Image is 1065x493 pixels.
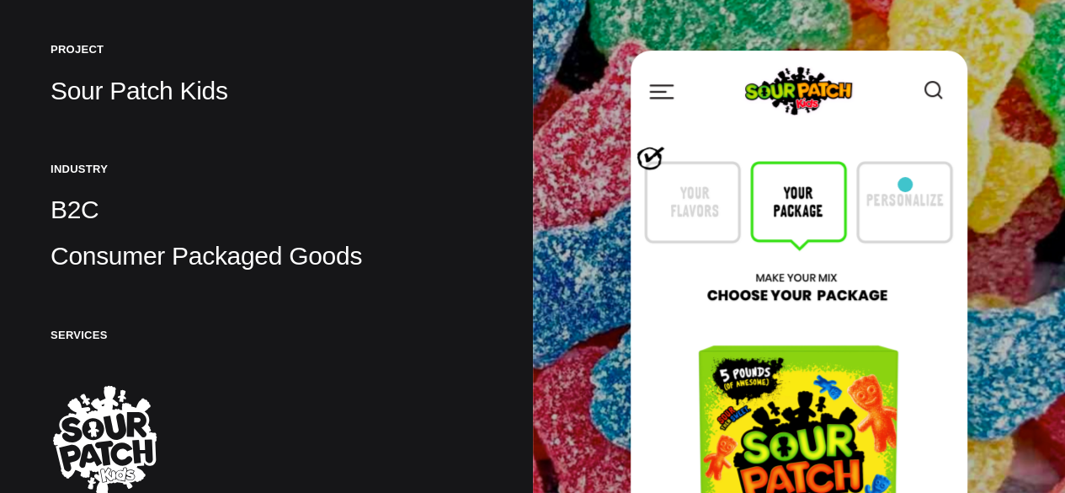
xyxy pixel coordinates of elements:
p: B2C [51,193,482,227]
h5: Industry [51,162,482,176]
h5: Services [51,328,482,342]
p: Consumer Packaged Goods [51,239,482,273]
p: Sour Patch Kids [51,74,482,108]
h5: Project [51,42,482,56]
